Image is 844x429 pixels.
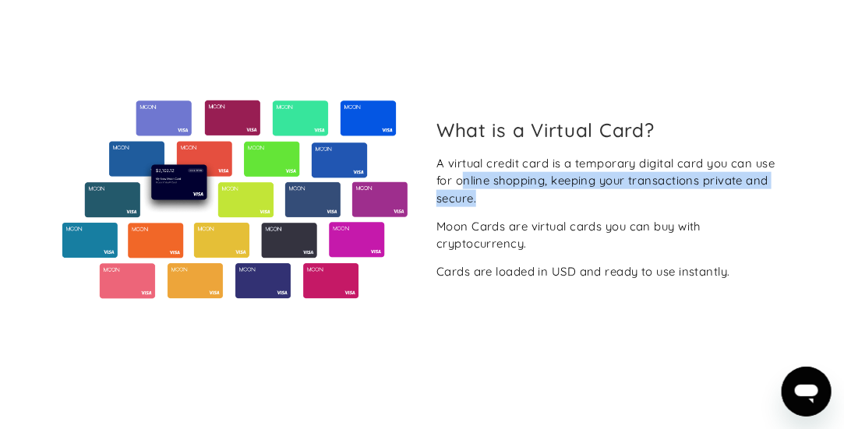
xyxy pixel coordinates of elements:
[436,218,781,253] div: Moon Cards are virtual cards you can buy with cryptocurrency.
[60,100,410,299] img: Virtual cards from Moon
[436,155,781,207] div: A virtual credit card is a temporary digital card you can use for online shopping, keeping your t...
[436,119,781,142] h2: What is a Virtual Card?
[782,367,832,417] iframe: Button to launch messaging window
[436,263,730,280] div: Cards are loaded in USD and ready to use instantly.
